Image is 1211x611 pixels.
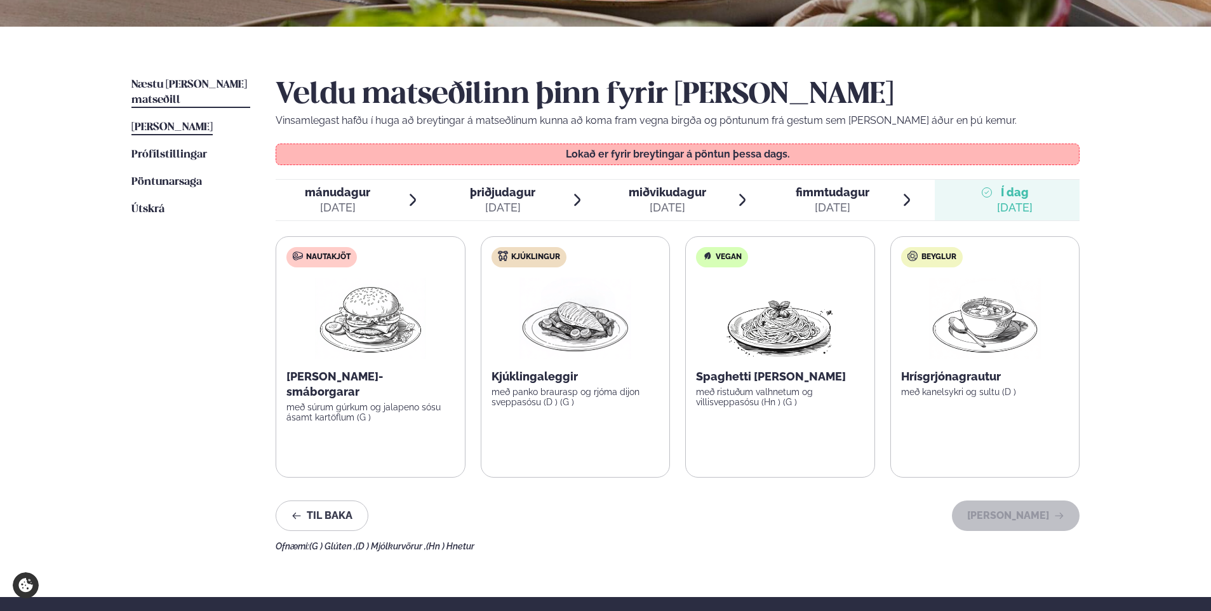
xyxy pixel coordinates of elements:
img: beef.svg [293,251,303,261]
span: [PERSON_NAME] [131,122,213,133]
div: [DATE] [470,200,535,215]
span: miðvikudagur [629,185,706,199]
a: Cookie settings [13,572,39,598]
p: [PERSON_NAME]-smáborgarar [286,369,455,399]
span: Kjúklingur [511,252,560,262]
img: chicken.svg [498,251,508,261]
span: þriðjudagur [470,185,535,199]
span: mánudagur [305,185,370,199]
a: [PERSON_NAME] [131,120,213,135]
span: Pöntunarsaga [131,177,202,187]
img: Hamburger.png [314,278,427,359]
a: Útskrá [131,202,164,217]
h2: Veldu matseðilinn þinn fyrir [PERSON_NAME] [276,77,1080,113]
p: með súrum gúrkum og jalapeno sósu ásamt kartöflum (G ) [286,402,455,422]
div: [DATE] [305,200,370,215]
img: bagle-new-16px.svg [907,251,918,261]
p: Kjúklingaleggir [492,369,660,384]
div: [DATE] [796,200,869,215]
img: Soup.png [929,278,1041,359]
img: Vegan.svg [702,251,713,261]
p: Vinsamlegast hafðu í huga að breytingar á matseðlinum kunna að koma fram vegna birgða og pöntunum... [276,113,1080,128]
span: Útskrá [131,204,164,215]
span: fimmtudagur [796,185,869,199]
p: Hrísgrjónagrautur [901,369,1069,384]
p: Spaghetti [PERSON_NAME] [696,369,864,384]
div: [DATE] [629,200,706,215]
img: Chicken-breast.png [519,278,631,359]
span: Nautakjöt [306,252,351,262]
a: Næstu [PERSON_NAME] matseðill [131,77,250,108]
span: Næstu [PERSON_NAME] matseðill [131,79,247,105]
a: Pöntunarsaga [131,175,202,190]
span: Vegan [716,252,742,262]
span: Í dag [997,185,1033,200]
img: Spagetti.png [724,278,836,359]
span: Prófílstillingar [131,149,207,160]
span: (Hn ) Hnetur [426,541,474,551]
p: með panko braurasp og rjóma dijon sveppasósu (D ) (G ) [492,387,660,407]
span: (D ) Mjólkurvörur , [356,541,426,551]
div: [DATE] [997,200,1033,215]
p: Lokað er fyrir breytingar á pöntun þessa dags. [289,149,1067,159]
div: Ofnæmi: [276,541,1080,551]
button: Til baka [276,500,368,531]
button: [PERSON_NAME] [952,500,1080,531]
span: (G ) Glúten , [309,541,356,551]
p: með kanelsykri og sultu (D ) [901,387,1069,397]
a: Prófílstillingar [131,147,207,163]
p: með ristuðum valhnetum og villisveppasósu (Hn ) (G ) [696,387,864,407]
span: Beyglur [921,252,956,262]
